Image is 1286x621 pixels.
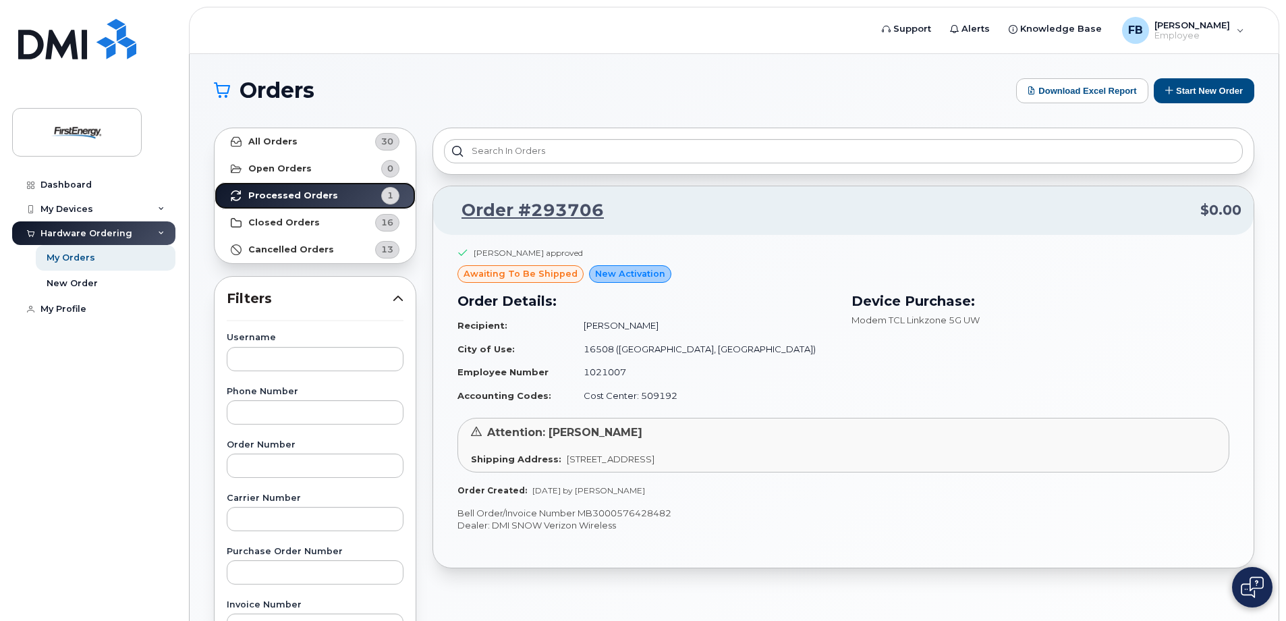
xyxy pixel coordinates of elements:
span: 1 [387,189,393,202]
p: Bell Order/Invoice Number MB3000576428482 [457,507,1229,520]
h3: Order Details: [457,291,835,311]
span: Modem TCL Linkzone 5G UW [851,315,980,325]
a: Closed Orders16 [215,209,416,236]
td: [PERSON_NAME] [571,314,835,337]
button: Start New Order [1154,78,1254,103]
label: Phone Number [227,387,403,396]
td: 1021007 [571,360,835,384]
span: 30 [381,135,393,148]
span: $0.00 [1200,200,1241,220]
strong: City of Use: [457,344,515,354]
span: New Activation [595,267,665,280]
label: Invoice Number [227,601,403,610]
strong: Cancelled Orders [248,244,334,255]
span: Orders [240,80,314,101]
span: 13 [381,243,393,256]
strong: Employee Number [457,367,549,377]
label: Purchase Order Number [227,547,403,556]
a: Order #293706 [445,198,604,223]
strong: Open Orders [248,163,312,174]
span: [DATE] by [PERSON_NAME] [532,485,645,495]
span: 16 [381,216,393,229]
label: Carrier Number [227,494,403,503]
span: [STREET_ADDRESS] [567,454,654,464]
h3: Device Purchase: [851,291,1229,311]
div: [PERSON_NAME] approved [474,247,583,259]
strong: Processed Orders [248,190,338,201]
a: Open Orders0 [215,155,416,182]
span: Filters [227,289,393,308]
input: Search in orders [444,139,1243,163]
strong: Recipient: [457,320,507,331]
a: All Orders30 [215,128,416,155]
a: Processed Orders1 [215,182,416,209]
td: 16508 ([GEOGRAPHIC_DATA], [GEOGRAPHIC_DATA]) [571,337,835,361]
strong: Accounting Codes: [457,390,551,401]
label: Order Number [227,441,403,450]
strong: Shipping Address: [471,454,561,464]
a: Cancelled Orders13 [215,236,416,263]
strong: Closed Orders [248,217,320,228]
span: Attention: [PERSON_NAME] [487,426,642,439]
strong: Order Created: [457,485,527,495]
p: Dealer: DMI SNOW Verizon Wireless [457,519,1229,532]
button: Download Excel Report [1016,78,1148,103]
label: Username [227,333,403,342]
td: Cost Center: 509192 [571,384,835,408]
img: Open chat [1241,576,1264,598]
span: 0 [387,162,393,175]
span: awaiting to be shipped [464,267,578,280]
strong: All Orders [248,136,298,147]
